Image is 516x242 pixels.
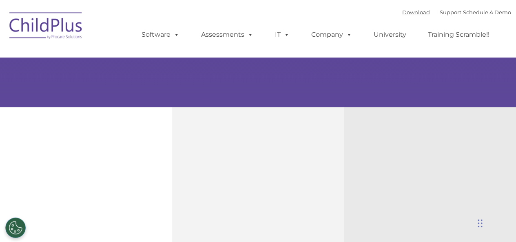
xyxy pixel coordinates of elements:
[402,9,511,16] font: |
[5,7,87,47] img: ChildPlus by Procare Solutions
[133,27,188,43] a: Software
[440,9,461,16] a: Support
[113,54,138,60] span: Last name
[193,27,261,43] a: Assessments
[365,27,414,43] a: University
[5,218,26,238] button: Cookies Settings
[420,27,498,43] a: Training Scramble!!
[113,87,148,93] span: Phone number
[478,211,483,235] div: Drag
[383,154,516,242] iframe: Chat Widget
[402,9,430,16] a: Download
[267,27,298,43] a: IT
[303,27,360,43] a: Company
[463,9,511,16] a: Schedule A Demo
